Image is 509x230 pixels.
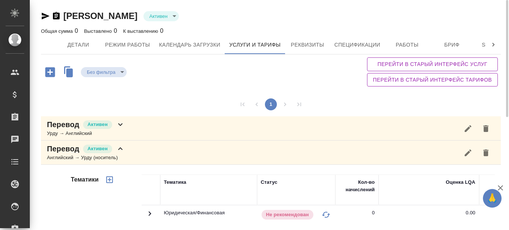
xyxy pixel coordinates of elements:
[290,40,325,50] span: Реквизиты
[60,64,81,81] button: Скопировать услуги другого исполнителя
[47,144,79,154] p: Перевод
[71,175,99,184] h4: Тематики
[143,11,179,21] div: Активен
[47,119,79,130] p: Перевод
[235,98,306,110] nav: pagination navigation
[41,26,78,35] div: 0
[367,57,498,71] button: Перейти в старый интерфейс услуг
[477,120,495,138] button: Удалить услугу
[40,64,60,80] button: Добавить услугу
[123,26,163,35] div: 0
[47,154,125,161] div: Английский → Урду (носитель)
[334,40,380,50] span: Спецификации
[486,190,499,206] span: 🙏
[41,12,50,21] button: Скопировать ссылку для ЯМессенджера
[373,60,492,69] span: Перейти в старый интерфейс услуг
[389,40,425,50] span: Работы
[266,211,309,218] p: Не рекомендован
[147,13,170,19] button: Активен
[164,179,186,186] div: Тематика
[47,130,125,137] div: Урду → Английский
[85,69,118,75] button: Без фильтра
[477,144,495,162] button: Удалить услугу
[446,179,475,186] div: Оценка LQA
[145,214,154,219] span: Toggle Row Expanded
[81,67,127,77] div: Активен
[105,40,150,50] span: Режим работы
[84,28,114,34] p: Выставлено
[459,120,477,138] button: Редактировать услугу
[41,116,501,141] div: ПереводАктивенУрду → Английский
[159,40,221,50] span: Календарь загрузки
[372,209,374,217] div: 0
[88,121,108,128] p: Активен
[123,28,160,34] p: К выставлению
[41,28,75,34] p: Общая сумма
[101,171,118,189] button: Добавить тематику
[84,26,117,35] div: 0
[373,75,492,85] span: Перейти в старый интерфейс тарифов
[320,209,332,220] button: Изменить статус на "В черном списке"
[459,144,477,162] button: Редактировать услугу
[60,40,96,50] span: Детали
[339,179,375,193] div: Кол-во начислений
[41,141,501,165] div: ПереводАктивенАнглийский → Урду (носитель)
[63,11,137,21] a: [PERSON_NAME]
[261,179,278,186] div: Статус
[434,40,470,50] span: Бриф
[367,73,498,87] button: Перейти в старый интерфейс тарифов
[88,145,108,152] p: Активен
[229,40,281,50] span: Услуги и тарифы
[483,189,502,208] button: 🙏
[52,12,61,21] button: Скопировать ссылку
